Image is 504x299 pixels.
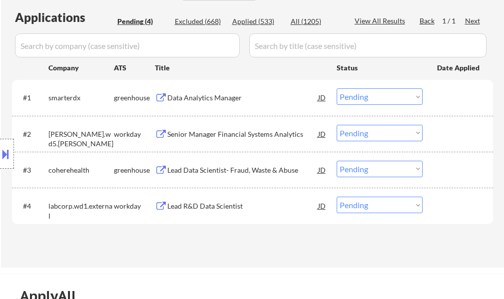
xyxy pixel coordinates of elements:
[437,63,481,73] div: Date Applied
[117,16,167,26] div: Pending (4)
[317,161,327,179] div: JD
[355,16,408,26] div: View All Results
[317,88,327,106] div: JD
[155,63,327,73] div: Title
[337,58,423,76] div: Status
[167,129,318,139] div: Senior Manager Financial Systems Analytics
[465,16,481,26] div: Next
[167,165,318,175] div: Lead Data Scientist- Fraud, Waste & Abuse
[15,33,240,57] input: Search by company (case sensitive)
[167,93,318,103] div: Data Analytics Manager
[317,197,327,215] div: JD
[167,201,318,211] div: Lead R&D Data Scientist
[175,16,225,26] div: Excluded (668)
[232,16,282,26] div: Applied (533)
[442,16,465,26] div: 1 / 1
[249,33,487,57] input: Search by title (case sensitive)
[317,125,327,143] div: JD
[291,16,341,26] div: All (1205)
[15,11,114,23] div: Applications
[420,16,436,26] div: Back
